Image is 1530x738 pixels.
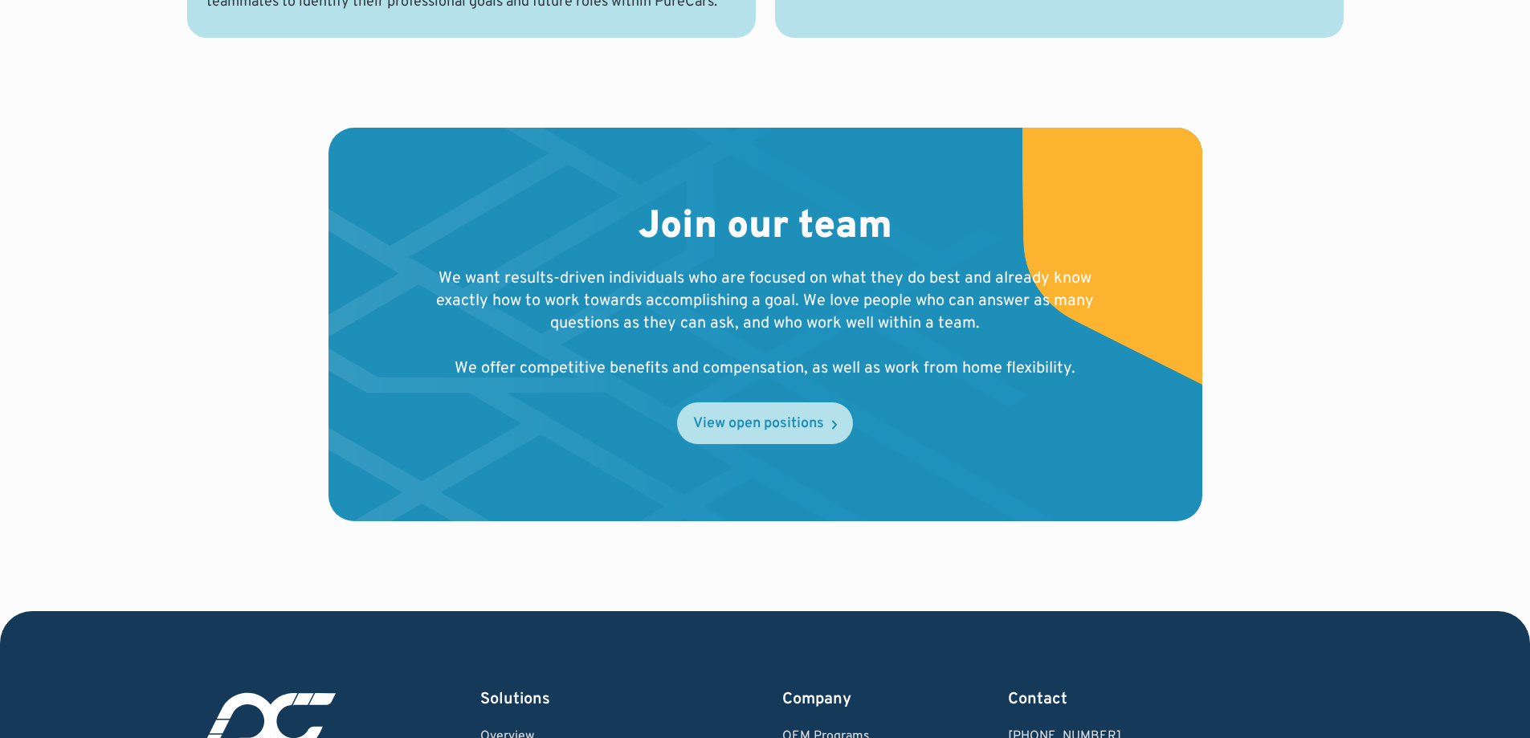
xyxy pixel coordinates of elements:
[639,205,892,251] h2: Join our team
[1008,688,1270,711] div: Contact
[782,688,870,711] div: Company
[677,402,853,444] a: View open positions
[431,267,1100,380] p: We want results-driven individuals who are focused on what they do best and already know exactly ...
[693,417,824,431] div: View open positions
[480,688,644,711] div: Solutions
